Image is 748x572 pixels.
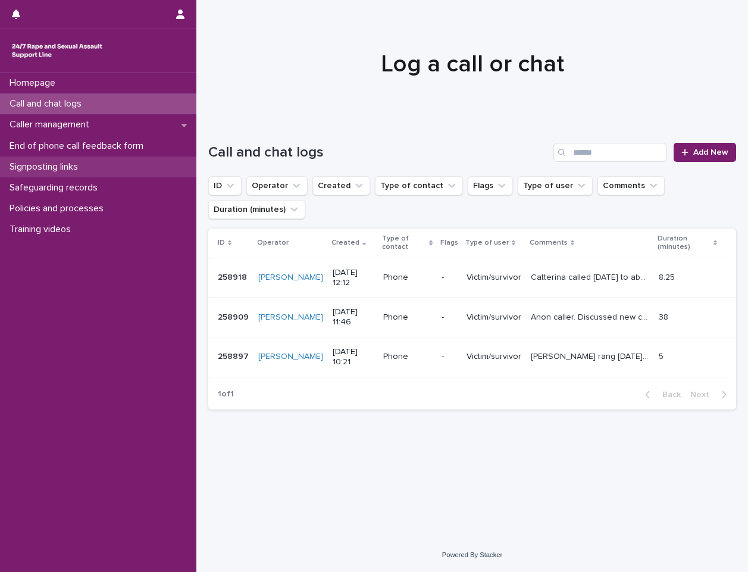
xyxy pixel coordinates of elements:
[530,236,568,249] p: Comments
[10,39,105,62] img: rhQMoQhaT3yELyF149Cw
[674,143,736,162] a: Add New
[383,352,432,362] p: Phone
[693,148,728,157] span: Add New
[659,349,666,362] p: 5
[659,270,677,283] p: 8.25
[218,236,225,249] p: ID
[257,236,289,249] p: Operator
[208,380,243,409] p: 1 of 1
[375,176,463,195] button: Type of contact
[636,389,686,400] button: Back
[531,349,652,362] p: Thomas rang today and spoke about being embarrassed with 'bum problems' and said 'its hard someti...
[246,176,308,195] button: Operator
[597,176,665,195] button: Comments
[690,390,716,399] span: Next
[258,273,323,283] a: [PERSON_NAME]
[208,258,736,298] tr: 258918258918 [PERSON_NAME] [DATE] 12:12Phone-Victim/survivorCatterina called [DATE] to about thou...
[331,236,359,249] p: Created
[208,298,736,337] tr: 258909258909 [PERSON_NAME] [DATE] 11:46Phone-Victim/survivorAnon caller. Discussed new changes in...
[208,50,736,79] h1: Log a call or chat
[382,232,427,254] p: Type of contact
[531,270,652,283] p: Catterina called today to about thoughts and feelings around police letter and MMC.
[467,273,521,283] p: Victim/survivor
[5,77,65,89] p: Homepage
[5,140,153,152] p: End of phone call feedback form
[465,236,509,249] p: Type of user
[658,232,711,254] p: Duration (minutes)
[553,143,666,162] input: Search
[208,337,736,377] tr: 258897258897 [PERSON_NAME] [DATE] 10:21Phone-Victim/survivor[PERSON_NAME] rang [DATE] and spoke a...
[5,98,91,110] p: Call and chat logs
[5,224,80,235] p: Training videos
[442,312,457,323] p: -
[659,310,671,323] p: 38
[5,119,99,130] p: Caller management
[218,310,251,323] p: 258909
[467,312,521,323] p: Victim/survivor
[442,551,502,558] a: Powered By Stacker
[383,312,432,323] p: Phone
[258,312,323,323] a: [PERSON_NAME]
[312,176,370,195] button: Created
[383,273,432,283] p: Phone
[5,161,87,173] p: Signposting links
[518,176,593,195] button: Type of user
[442,273,457,283] p: -
[333,307,374,327] p: [DATE] 11:46
[5,182,107,193] p: Safeguarding records
[208,144,549,161] h1: Call and chat logs
[442,352,457,362] p: -
[467,352,521,362] p: Victim/survivor
[218,270,249,283] p: 258918
[208,200,305,219] button: Duration (minutes)
[468,176,513,195] button: Flags
[655,390,681,399] span: Back
[218,349,251,362] p: 258897
[686,389,736,400] button: Next
[531,310,652,323] p: Anon caller. Discussed new changes in life and work related incidents and thoughts and feelings a...
[333,268,374,288] p: [DATE] 12:12
[440,236,458,249] p: Flags
[333,347,374,367] p: [DATE] 10:21
[258,352,323,362] a: [PERSON_NAME]
[208,176,242,195] button: ID
[5,203,113,214] p: Policies and processes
